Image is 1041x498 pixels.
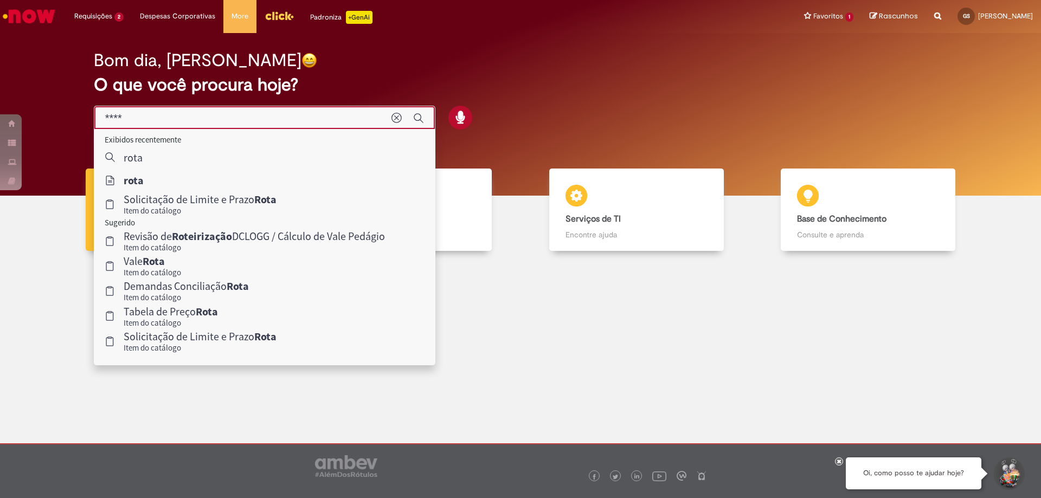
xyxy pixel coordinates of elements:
a: Serviços de TI Encontre ajuda [520,169,753,251]
img: logo_footer_ambev_rotulo_gray.png [315,455,377,477]
p: Encontre ajuda [566,229,708,240]
h2: Bom dia, [PERSON_NAME] [94,51,301,70]
h2: O que você procura hoje? [94,75,948,94]
b: Serviços de TI [566,214,621,224]
span: [PERSON_NAME] [978,11,1033,21]
img: logo_footer_twitter.png [613,474,618,480]
img: logo_footer_workplace.png [677,471,686,481]
img: logo_footer_naosei.png [697,471,706,481]
p: Consulte e aprenda [797,229,939,240]
img: logo_footer_linkedin.png [634,474,640,480]
span: Favoritos [813,11,843,22]
p: +GenAi [346,11,372,24]
img: ServiceNow [1,5,57,27]
b: Base de Conhecimento [797,214,886,224]
button: Iniciar Conversa de Suporte [992,457,1025,490]
span: 2 [114,12,124,22]
a: Rascunhos [870,11,918,22]
span: Rascunhos [879,11,918,21]
img: happy-face.png [301,53,317,68]
span: GS [963,12,970,20]
span: 1 [845,12,853,22]
img: click_logo_yellow_360x200.png [265,8,294,24]
img: logo_footer_youtube.png [652,469,666,483]
span: Requisições [74,11,112,22]
div: Oi, como posso te ajudar hoje? [846,457,981,489]
img: logo_footer_facebook.png [592,474,597,480]
a: Base de Conhecimento Consulte e aprenda [753,169,985,251]
a: Tirar dúvidas Tirar dúvidas com Lupi Assist e Gen Ai [57,169,289,251]
span: Despesas Corporativas [140,11,215,22]
span: More [232,11,248,22]
div: Padroniza [310,11,372,24]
